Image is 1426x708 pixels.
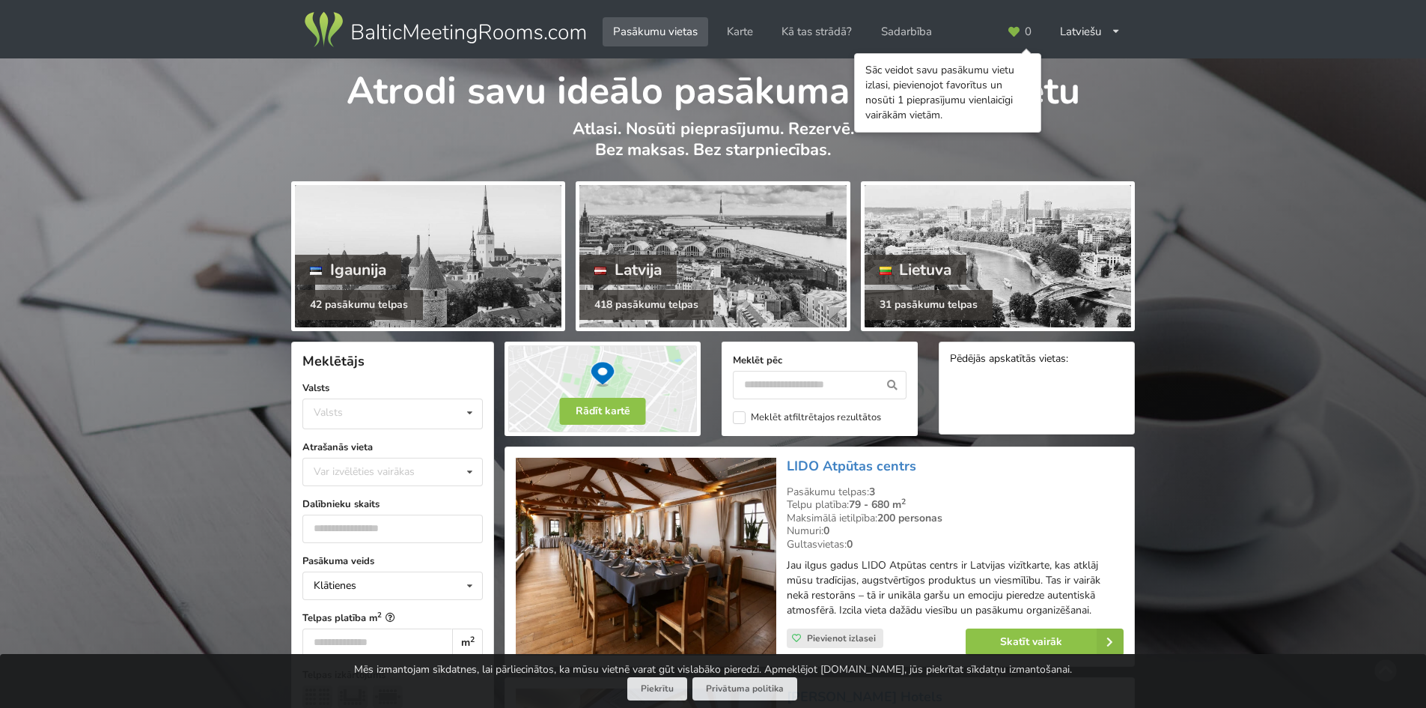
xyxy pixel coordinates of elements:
div: Pasākumu telpas: [787,485,1124,499]
a: LIDO Atpūtas centrs [787,457,916,475]
div: 42 pasākumu telpas [295,290,423,320]
strong: 200 personas [877,511,942,525]
label: Valsts [302,381,483,396]
a: Kā tas strādā? [771,17,862,46]
label: Meklēt pēc [733,353,907,368]
img: Baltic Meeting Rooms [302,9,588,51]
div: Igaunija [295,255,401,285]
label: Meklēt atfiltrētajos rezultātos [733,411,881,424]
a: Skatīt vairāk [966,629,1124,656]
div: Gultasvietas: [787,538,1124,551]
div: 31 pasākumu telpas [865,290,993,320]
div: Telpu platība: [787,498,1124,512]
sup: 2 [901,496,906,507]
div: Sāc veidot savu pasākumu vietu izlasi, pievienojot favorītus un nosūti 1 pieprasījumu vienlaicīgi... [865,63,1030,123]
a: Igaunija 42 pasākumu telpas [291,181,565,331]
div: m [452,629,483,657]
a: Privātuma politika [692,677,797,701]
div: Pēdējās apskatītās vietas: [950,353,1124,367]
p: Jau ilgus gadus LIDO Atpūtas centrs ir Latvijas vizītkarte, kas atklāj mūsu tradīcijas, augstvērt... [787,558,1124,618]
img: Restorāns, bārs | Rīga | LIDO Atpūtas centrs [516,458,776,656]
strong: 3 [869,485,875,499]
div: Valsts [314,406,343,419]
label: Atrašanās vieta [302,440,483,455]
div: 418 pasākumu telpas [579,290,713,320]
button: Rādīt kartē [560,398,646,425]
p: Atlasi. Nosūti pieprasījumu. Rezervē. Bez maksas. Bez starpniecības. [291,118,1135,176]
div: Lietuva [865,255,967,285]
sup: 2 [470,634,475,645]
label: Pasākuma veids [302,554,483,569]
a: Sadarbība [871,17,942,46]
span: Pievienot izlasei [807,632,876,644]
span: 0 [1025,26,1032,37]
div: Numuri: [787,524,1124,538]
a: Lietuva 31 pasākumu telpas [861,181,1135,331]
span: Meklētājs [302,352,365,370]
label: Dalībnieku skaits [302,497,483,512]
div: Maksimālā ietilpība: [787,512,1124,525]
img: Rādīt kartē [505,342,701,436]
div: Var izvēlēties vairākas [310,463,448,480]
strong: 79 - 680 m [849,497,906,512]
button: Piekrītu [627,677,687,701]
div: Latvija [579,255,677,285]
a: Karte [716,17,764,46]
strong: 0 [823,524,829,538]
strong: 0 [847,537,853,551]
div: Klātienes [314,581,356,591]
label: Telpas platība m [302,611,483,626]
div: Latviešu [1049,17,1131,46]
a: Pasākumu vietas [603,17,708,46]
h1: Atrodi savu ideālo pasākuma norises vietu [291,58,1135,115]
a: Latvija 418 pasākumu telpas [576,181,850,331]
sup: 2 [377,610,382,620]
